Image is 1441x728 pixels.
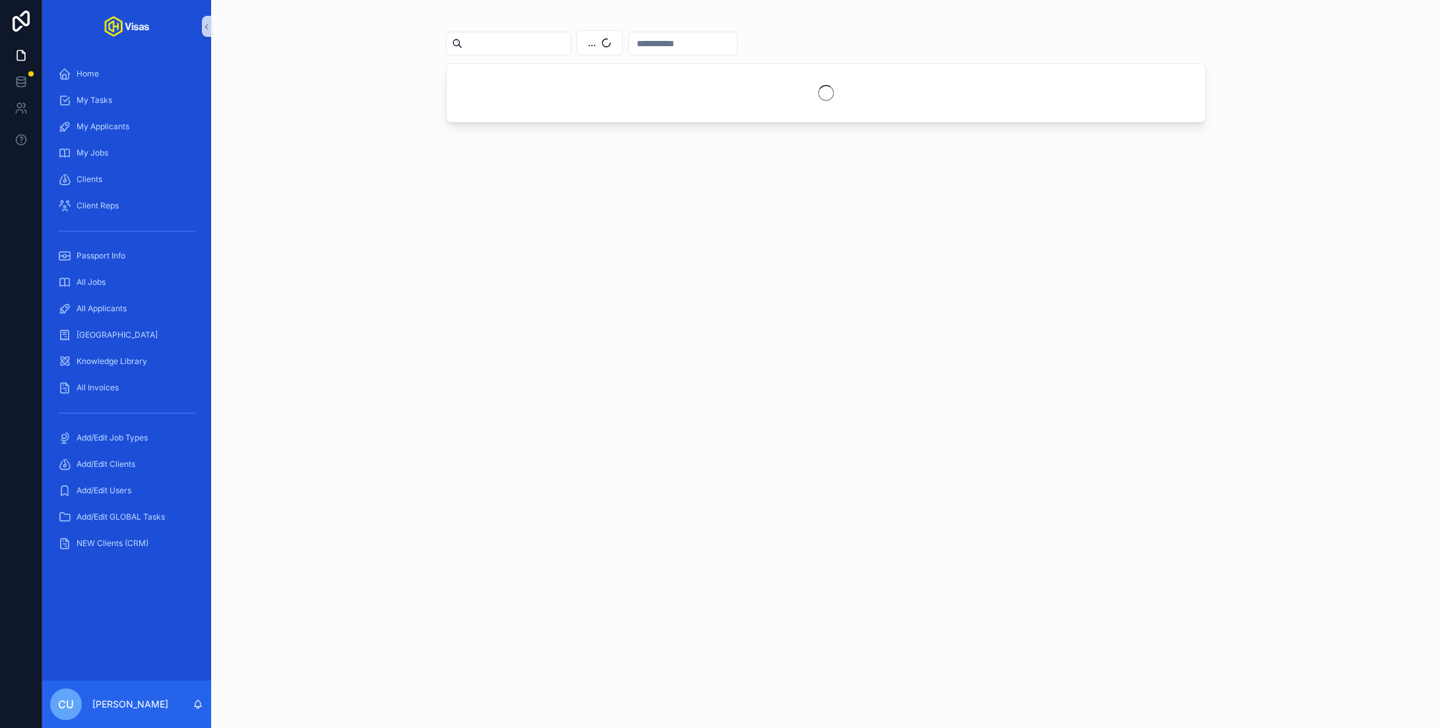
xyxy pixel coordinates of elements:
[50,194,203,218] a: Client Reps
[58,696,74,712] span: CU
[50,62,203,86] a: Home
[50,167,203,191] a: Clients
[77,356,147,367] span: Knowledge Library
[50,376,203,400] a: All Invoices
[50,323,203,347] a: [GEOGRAPHIC_DATA]
[50,244,203,268] a: Passport Info
[77,459,135,470] span: Add/Edit Clients
[77,200,119,211] span: Client Reps
[77,382,119,393] span: All Invoices
[77,512,165,522] span: Add/Edit GLOBAL Tasks
[577,30,623,55] button: Select Button
[77,95,112,106] span: My Tasks
[77,121,129,132] span: My Applicants
[104,16,149,37] img: App logo
[50,452,203,476] a: Add/Edit Clients
[50,297,203,320] a: All Applicants
[50,88,203,112] a: My Tasks
[77,330,158,340] span: [GEOGRAPHIC_DATA]
[77,148,108,158] span: My Jobs
[77,538,148,549] span: NEW Clients (CRM)
[50,479,203,502] a: Add/Edit Users
[50,531,203,555] a: NEW Clients (CRM)
[77,303,127,314] span: All Applicants
[77,174,102,185] span: Clients
[77,69,99,79] span: Home
[50,270,203,294] a: All Jobs
[50,426,203,450] a: Add/Edit Job Types
[42,53,211,572] div: scrollable content
[77,433,148,443] span: Add/Edit Job Types
[50,141,203,165] a: My Jobs
[77,277,106,288] span: All Jobs
[50,349,203,373] a: Knowledge Library
[92,698,168,711] p: [PERSON_NAME]
[50,115,203,138] a: My Applicants
[77,485,131,496] span: Add/Edit Users
[588,36,596,49] span: ...
[77,251,125,261] span: Passport Info
[50,505,203,529] a: Add/Edit GLOBAL Tasks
